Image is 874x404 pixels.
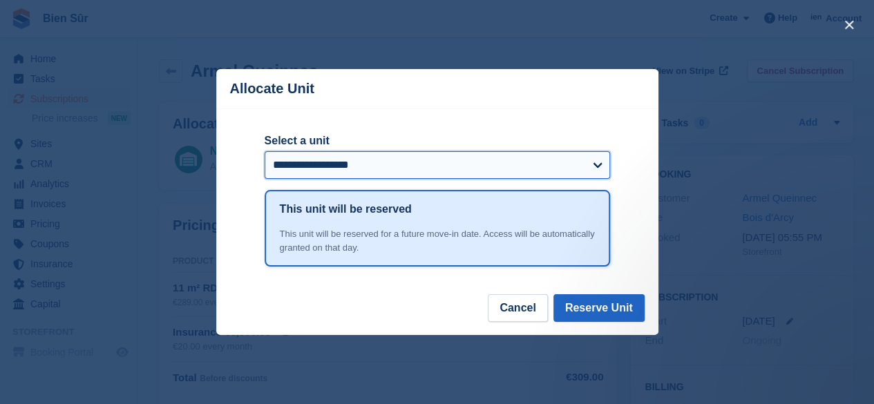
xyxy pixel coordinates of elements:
button: Cancel [488,294,547,322]
label: Select a unit [265,133,610,149]
p: Allocate Unit [230,81,314,97]
button: Reserve Unit [553,294,645,322]
div: This unit will be reserved for a future move-in date. Access will be automatically granted on tha... [280,227,595,254]
h1: This unit will be reserved [280,201,412,218]
button: close [838,14,860,36]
